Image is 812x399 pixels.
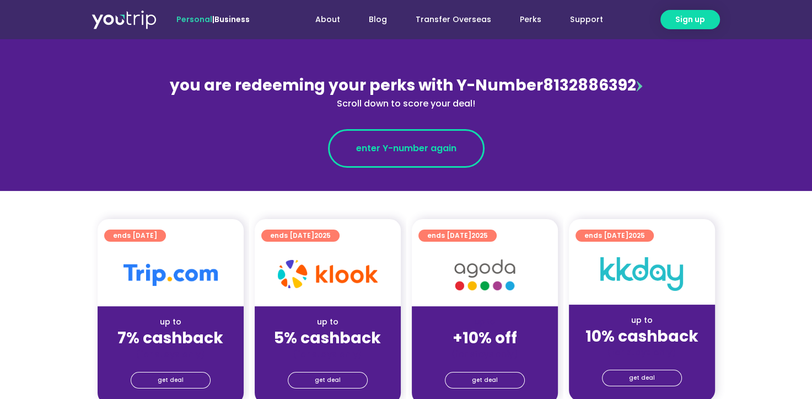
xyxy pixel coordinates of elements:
a: get deal [131,372,211,389]
span: ends [DATE] [113,230,157,242]
a: Business [214,14,250,25]
span: 2025 [471,231,488,240]
strong: +10% off [453,327,517,349]
a: ends [DATE]2025 [576,230,654,242]
span: 2025 [314,231,331,240]
a: ends [DATE]2025 [418,230,497,242]
div: up to [578,315,706,326]
div: Scroll down to score your deal! [167,97,646,110]
span: get deal [158,373,184,388]
a: Blog [354,9,401,30]
span: get deal [629,370,655,386]
span: 2025 [628,231,645,240]
div: up to [264,316,392,328]
span: you are redeeming your perks with Y-Number [170,75,543,96]
a: Transfer Overseas [401,9,506,30]
a: get deal [602,370,682,386]
span: enter Y-number again [356,142,456,155]
span: ends [DATE] [584,230,645,242]
div: (for stays only) [578,347,706,358]
span: ends [DATE] [427,230,488,242]
div: (for stays only) [421,348,549,360]
nav: Menu [279,9,617,30]
span: get deal [315,373,341,388]
strong: 10% cashback [585,326,698,347]
a: About [301,9,354,30]
a: Perks [506,9,556,30]
div: (for stays only) [264,348,392,360]
span: Personal [176,14,212,25]
a: get deal [445,372,525,389]
a: enter Y-number again [328,129,485,168]
a: ends [DATE] [104,230,166,242]
div: (for stays only) [106,348,235,360]
strong: 5% cashback [274,327,381,349]
a: Support [556,9,617,30]
strong: 7% cashback [117,327,223,349]
span: up to [475,316,495,327]
span: Sign up [675,14,705,25]
a: ends [DATE]2025 [261,230,340,242]
span: ends [DATE] [270,230,331,242]
span: | [176,14,250,25]
span: get deal [472,373,498,388]
a: get deal [288,372,368,389]
div: 8132886392 [167,74,646,110]
a: Sign up [660,10,720,29]
div: up to [106,316,235,328]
